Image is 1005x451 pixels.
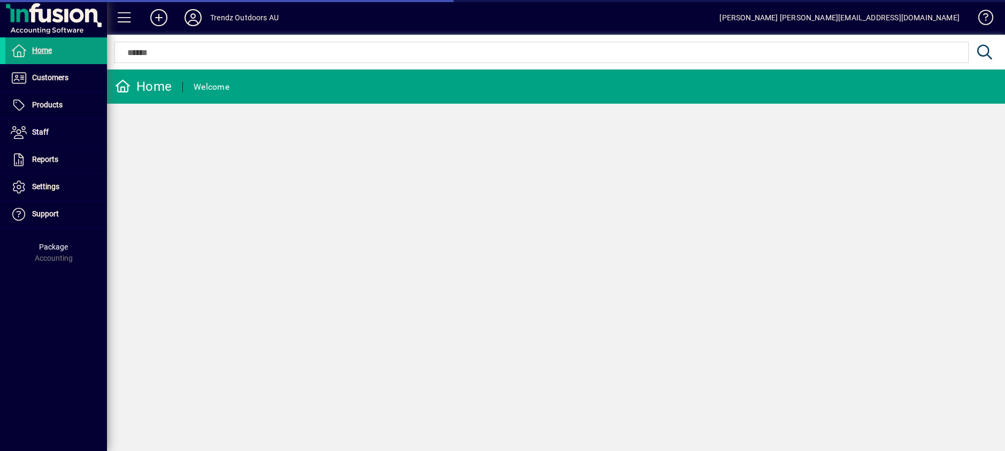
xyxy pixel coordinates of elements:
a: Reports [5,146,107,173]
a: Knowledge Base [970,2,992,37]
a: Customers [5,65,107,91]
span: Package [39,243,68,251]
a: Settings [5,174,107,200]
span: Customers [32,73,68,82]
span: Reports [32,155,58,164]
span: Settings [32,182,59,191]
span: Staff [32,128,49,136]
a: Support [5,201,107,228]
span: Home [32,46,52,55]
div: Welcome [194,79,229,96]
a: Products [5,92,107,119]
div: Trendz Outdoors AU [210,9,279,26]
button: Profile [176,8,210,27]
button: Add [142,8,176,27]
a: Staff [5,119,107,146]
div: [PERSON_NAME] [PERSON_NAME][EMAIL_ADDRESS][DOMAIN_NAME] [719,9,960,26]
span: Products [32,100,63,109]
div: Home [115,78,172,95]
span: Support [32,209,59,218]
